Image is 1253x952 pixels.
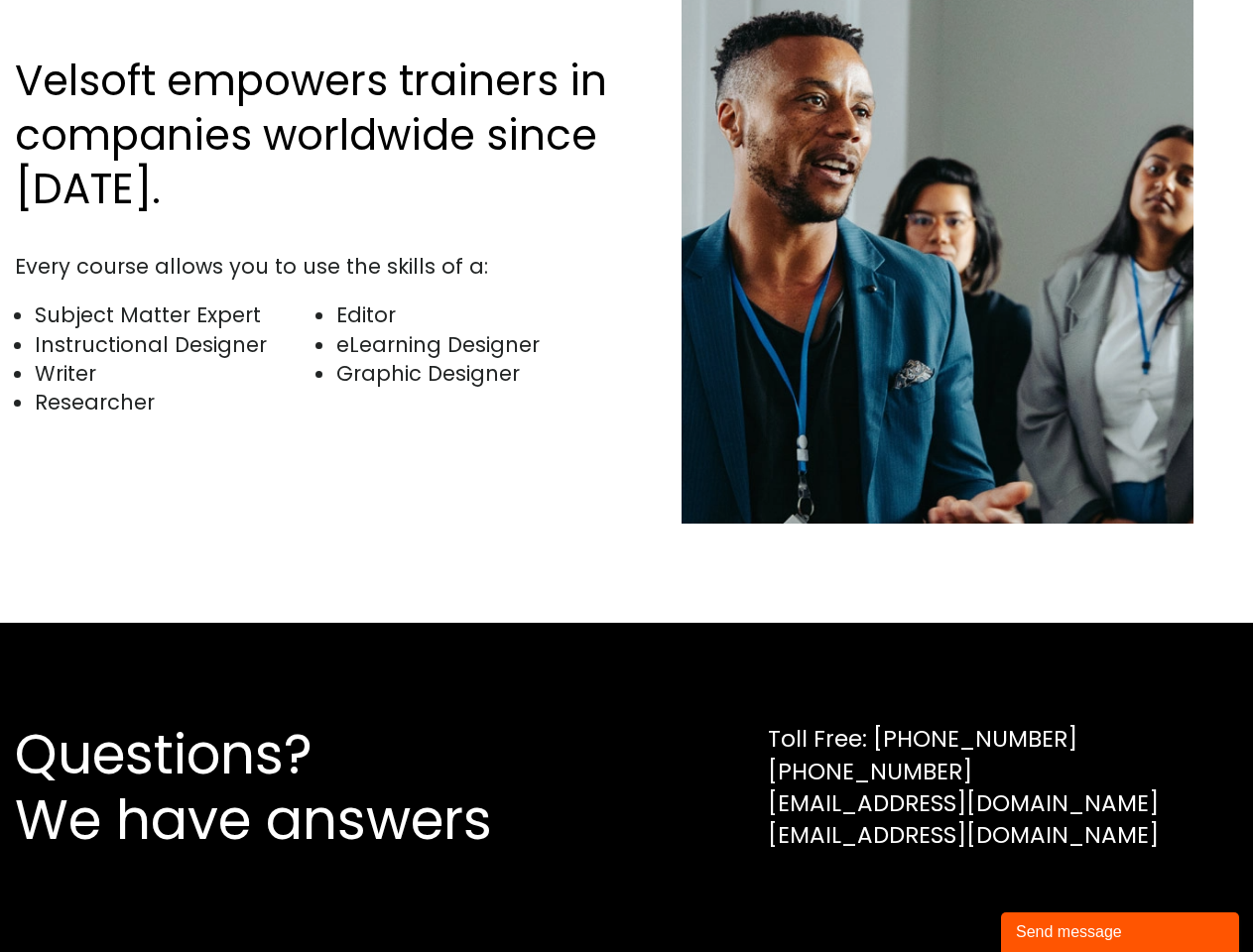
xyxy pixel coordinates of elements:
[35,388,315,416] li: Researcher
[336,330,617,359] li: eLearning Designer
[15,722,564,853] h2: Questions? We have answers
[15,252,617,281] div: Every course allows you to use the skills of a:
[336,300,617,329] li: Editor
[35,300,315,329] li: Subject Matter Expert
[35,330,315,359] li: Instructional Designer
[1001,908,1243,952] iframe: chat widget
[15,55,617,217] h2: Velsoft empowers trainers in companies worldwide since [DATE].
[336,359,617,388] li: Graphic Designer
[35,359,315,388] li: Writer
[768,723,1159,851] div: Toll Free: [PHONE_NUMBER] [PHONE_NUMBER] [EMAIL_ADDRESS][DOMAIN_NAME] [EMAIL_ADDRESS][DOMAIN_NAME]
